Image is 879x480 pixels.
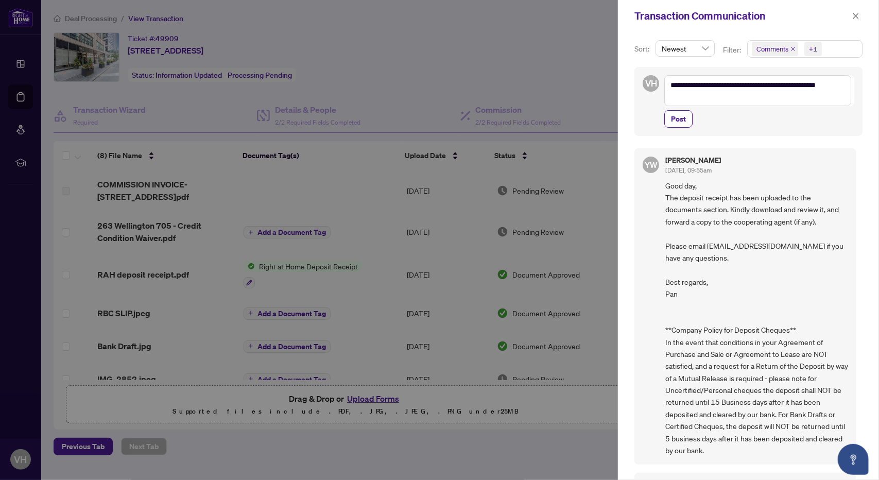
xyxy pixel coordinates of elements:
[809,44,817,54] div: +1
[645,77,657,90] span: VH
[852,12,859,20] span: close
[838,444,869,475] button: Open asap
[665,157,721,164] h5: [PERSON_NAME]
[790,46,796,52] span: close
[662,41,709,56] span: Newest
[756,44,788,54] span: Comments
[723,44,743,56] p: Filter:
[664,110,693,128] button: Post
[665,166,712,174] span: [DATE], 09:55am
[634,43,651,55] p: Sort:
[671,111,686,127] span: Post
[665,180,848,457] span: Good day, The deposit receipt has been uploaded to the documents section. Kindly download and rev...
[645,159,658,171] span: YW
[634,8,849,24] div: Transaction Communication
[752,42,798,56] span: Comments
